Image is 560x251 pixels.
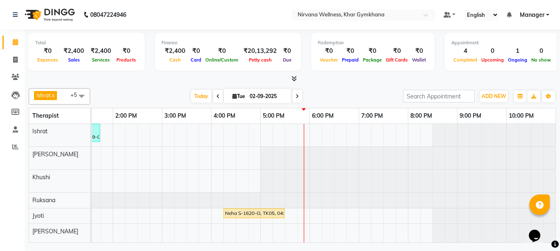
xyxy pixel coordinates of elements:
[506,57,529,63] span: Ongoing
[35,46,60,56] div: ₹0
[458,110,483,122] a: 9:00 PM
[340,46,361,56] div: ₹0
[114,46,138,56] div: ₹0
[480,91,508,102] button: ADD NEW
[162,110,188,122] a: 3:00 PM
[32,228,78,235] span: [PERSON_NAME]
[384,46,410,56] div: ₹0
[247,90,288,103] input: 2025-09-02
[318,39,428,46] div: Redemption
[90,57,112,63] span: Services
[60,46,87,56] div: ₹2,400
[71,91,83,98] span: +5
[361,46,384,56] div: ₹0
[240,46,280,56] div: ₹20,13,292
[87,46,114,56] div: ₹2,400
[361,57,384,63] span: Package
[318,57,340,63] span: Voucher
[32,151,78,158] span: [PERSON_NAME]
[451,46,479,56] div: 4
[90,3,126,26] b: 08047224946
[526,218,552,243] iframe: chat widget
[203,57,240,63] span: Online/Custom
[482,93,506,99] span: ADD NEW
[35,57,60,63] span: Expenses
[21,3,77,26] img: logo
[451,39,553,46] div: Appointment
[191,90,212,103] span: Today
[529,46,553,56] div: 0
[32,128,48,135] span: Ishrat
[408,110,434,122] a: 8:00 PM
[32,112,59,119] span: Therapist
[32,173,50,181] span: Khushi
[281,57,294,63] span: Due
[36,92,51,98] span: Ishrat
[261,110,287,122] a: 5:00 PM
[114,57,138,63] span: Products
[35,39,138,46] div: Total
[32,212,44,219] span: Jyoti
[51,92,55,98] a: x
[520,11,544,19] span: Manager
[203,46,240,56] div: ₹0
[212,110,237,122] a: 4:00 PM
[384,57,410,63] span: Gift Cards
[280,46,294,56] div: ₹0
[410,46,428,56] div: ₹0
[66,57,82,63] span: Sales
[310,110,336,122] a: 6:00 PM
[224,210,284,217] div: Neha S-1620-O, TK05, 04:15 PM-05:30 PM, Swedish / Aroma / Deep tissue- 60 min
[340,57,361,63] span: Prepaid
[529,57,553,63] span: No show
[167,57,183,63] span: Cash
[32,196,55,204] span: Ruksana
[247,57,274,63] span: Petty cash
[189,46,203,56] div: ₹0
[230,93,247,99] span: Tue
[506,46,529,56] div: 1
[451,57,479,63] span: Completed
[479,57,506,63] span: Upcoming
[479,46,506,56] div: 0
[359,110,385,122] a: 7:00 PM
[113,110,139,122] a: 2:00 PM
[189,57,203,63] span: Card
[403,90,475,103] input: Search Appointment
[318,46,340,56] div: ₹0
[162,39,294,46] div: Finance
[162,46,189,56] div: ₹2,400
[507,110,536,122] a: 10:00 PM
[410,57,428,63] span: Wallet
